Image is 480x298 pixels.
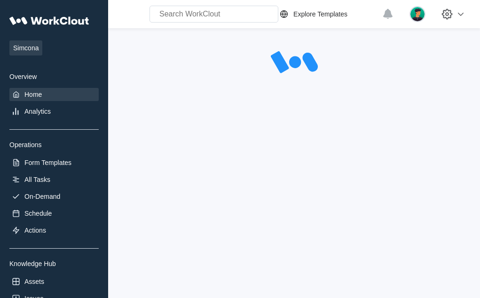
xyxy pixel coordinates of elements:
a: On-Demand [9,190,99,203]
span: Simcona [9,40,42,55]
div: Form Templates [24,159,71,166]
a: Explore Templates [278,8,378,20]
div: Analytics [24,108,51,115]
a: All Tasks [9,173,99,186]
div: Operations [9,141,99,149]
a: Schedule [9,207,99,220]
a: Analytics [9,105,99,118]
div: Schedule [24,210,52,217]
div: Home [24,91,42,98]
input: Search WorkClout [150,6,278,23]
a: Form Templates [9,156,99,169]
div: All Tasks [24,176,50,183]
a: Assets [9,275,99,288]
img: user.png [409,6,425,22]
div: Overview [9,73,99,80]
div: On-Demand [24,193,60,200]
div: Knowledge Hub [9,260,99,267]
a: Actions [9,224,99,237]
a: Home [9,88,99,101]
div: Explore Templates [293,10,347,18]
div: Actions [24,227,46,234]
